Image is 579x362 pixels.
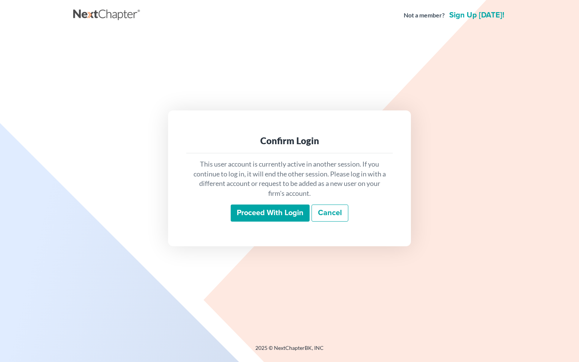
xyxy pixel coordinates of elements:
div: 2025 © NextChapterBK, INC [73,344,506,358]
strong: Not a member? [404,11,445,20]
a: Cancel [312,205,348,222]
input: Proceed with login [231,205,310,222]
div: Confirm Login [192,135,387,147]
a: Sign up [DATE]! [448,11,506,19]
p: This user account is currently active in another session. If you continue to log in, it will end ... [192,159,387,198]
